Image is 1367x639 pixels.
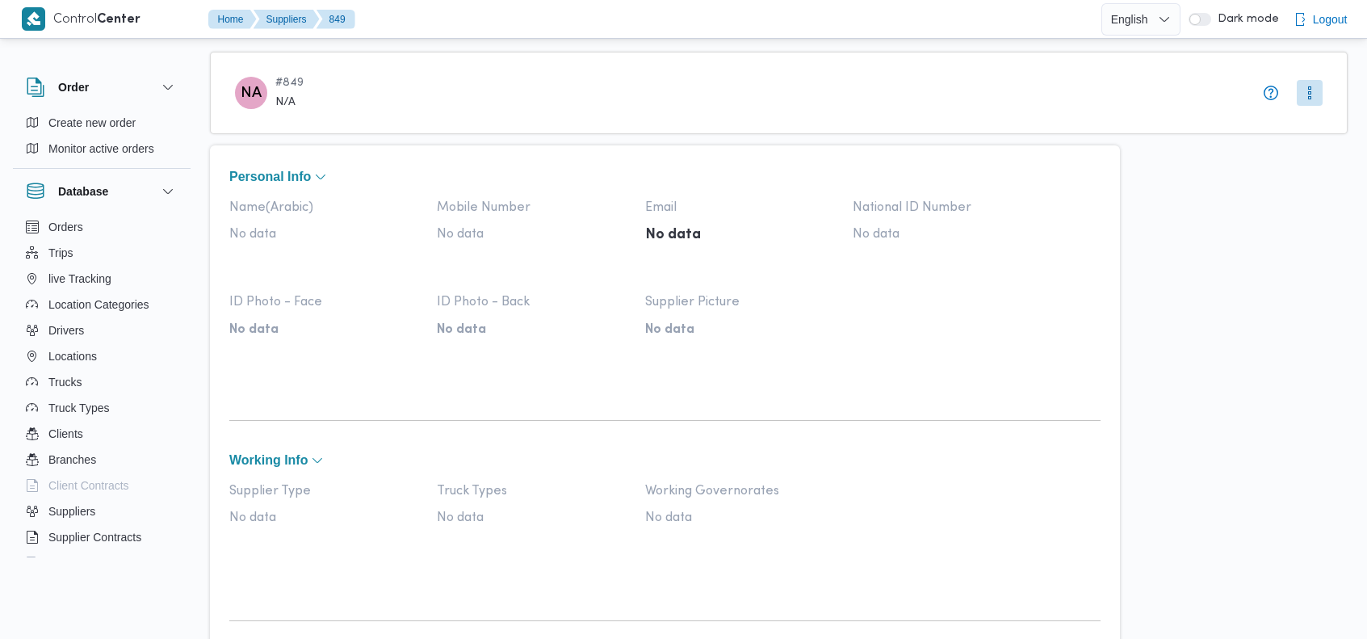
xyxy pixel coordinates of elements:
span: Truck Types [48,398,109,418]
span: Create new order [48,113,136,132]
span: Locations [48,347,97,366]
button: Devices [19,550,184,576]
button: Supplier Contracts [19,524,184,550]
span: No data [437,227,628,242]
div: Personal Info [229,187,1101,391]
button: Locations [19,343,184,369]
button: 849 [317,10,355,29]
span: Client Contracts [48,476,129,495]
span: Orders [48,217,83,237]
span: No data [229,227,421,242]
span: No data [853,227,1044,242]
button: live Tracking [19,266,184,292]
span: Working Governorates [645,484,837,498]
span: Drivers [48,321,84,340]
button: Suppliers [254,10,320,29]
button: Home [208,10,257,29]
span: Devices [48,553,89,573]
span: ID Photo - Face [229,295,421,309]
span: Supplier Picture [645,295,837,309]
span: No data [437,324,486,336]
button: Trips [19,240,184,266]
span: Working Info [229,454,308,467]
h3: Database [58,182,108,201]
button: info [1261,83,1281,103]
span: No data [437,511,628,525]
button: Trucks [19,369,184,395]
span: Logout [1313,10,1348,29]
span: Monitor active orders [48,139,154,158]
span: No data [229,324,279,336]
button: Client Contracts [19,473,184,498]
button: Personal Info [229,170,1101,183]
b: Center [97,14,140,26]
span: No data [645,511,837,525]
span: Personal Info [229,170,311,183]
span: NA [241,77,262,109]
button: Monitor active orders [19,136,184,162]
span: live Tracking [48,269,111,288]
button: Working Info [229,454,1101,467]
button: Order [26,78,178,97]
span: Supplier Contracts [48,528,141,547]
span: Name(Arabic) [229,200,421,215]
span: No data [645,324,694,336]
span: Branches [48,450,96,469]
button: Clients [19,421,184,447]
span: Trucks [48,372,82,392]
button: Truck Types [19,395,184,421]
button: Location Categories [19,292,184,317]
span: Mobile Number [437,200,628,215]
span: N/A [275,96,304,109]
button: Orders [19,214,184,240]
span: Dark mode [1211,13,1279,26]
button: Drivers [19,317,184,343]
span: Clients [48,424,83,444]
div: Order [13,110,191,168]
span: Email [645,200,837,215]
button: More [1297,80,1323,106]
span: National ID Number [853,200,1044,215]
span: Trips [48,243,73,263]
img: X8yXhbKr1z7QwAAAABJRU5ErkJggg== [22,7,45,31]
button: Branches [19,447,184,473]
button: Create new order [19,110,184,136]
span: Supplier Type [229,484,421,498]
span: Truck Types [437,484,628,498]
span: # 849 [275,77,304,90]
h3: Order [58,78,89,97]
div: Working Info [229,471,1101,591]
button: Logout [1287,3,1354,36]
div: Database [13,214,191,564]
span: Suppliers [48,502,95,521]
span: Location Categories [48,295,149,314]
span: ID Photo - Back [437,295,628,309]
span: No data [229,511,421,525]
div: N/A [235,77,267,109]
button: Suppliers [19,498,184,524]
button: Database [26,182,178,201]
p: No data [645,227,837,244]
